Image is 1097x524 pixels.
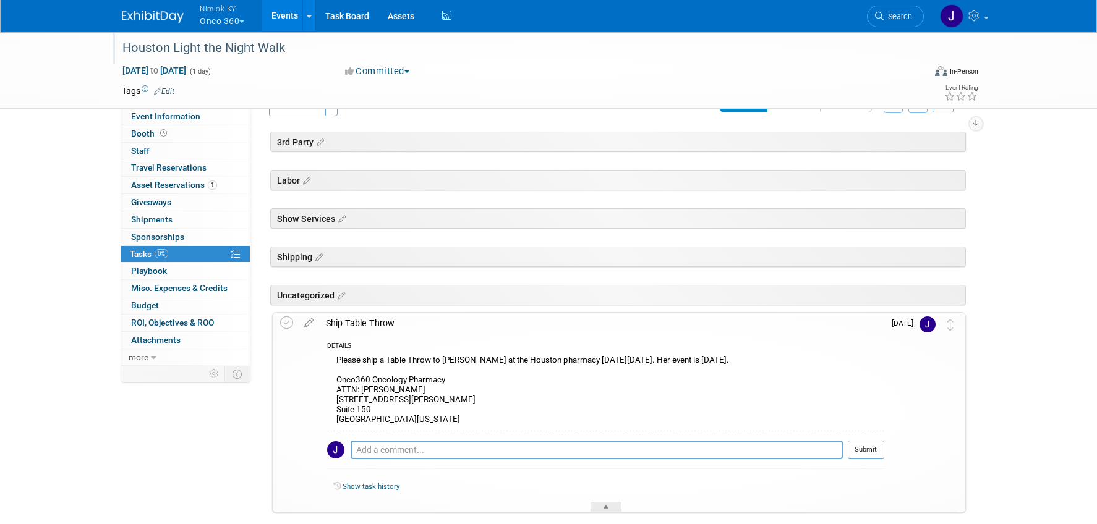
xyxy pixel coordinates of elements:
div: Shipping [270,247,966,267]
a: Tasks0% [121,246,250,263]
span: Tasks [130,249,168,259]
span: [DATE] [DATE] [122,65,187,76]
span: Attachments [131,335,181,345]
a: Staff [121,143,250,159]
span: Sponsorships [131,232,184,242]
div: Event Format [851,64,978,83]
div: Uncategorized [270,285,966,305]
span: Staff [131,146,150,156]
i: Move task [947,319,954,331]
a: Misc. Expenses & Credits [121,280,250,297]
span: (1 day) [189,67,211,75]
a: edit [298,318,320,329]
a: Show task history [343,482,399,491]
a: Edit sections [335,212,346,224]
span: Search [884,12,912,21]
a: Travel Reservations [121,159,250,176]
img: Format-Inperson.png [935,66,947,76]
div: DETAILS [327,342,884,352]
img: Jamie Dunn [327,441,344,458]
a: Booth [121,125,250,142]
span: Event Information [131,111,200,121]
img: Jamie Dunn [920,316,936,332]
img: ExhibitDay [122,11,184,23]
span: Playbook [131,266,167,276]
a: Search [867,6,924,27]
span: 0% [155,249,168,258]
a: Edit sections [300,174,310,186]
a: Event Information [121,108,250,125]
span: Nimlok KY [200,2,244,15]
span: Shipments [131,214,173,224]
button: Submit [848,441,884,459]
a: Edit sections [335,289,345,301]
a: Playbook [121,263,250,279]
span: Budget [131,300,159,310]
a: Edit sections [312,250,323,263]
div: In-Person [949,67,978,76]
span: Giveaways [131,197,171,207]
span: Booth [131,129,169,138]
a: Asset Reservations1 [121,177,250,193]
div: Labor [270,170,966,190]
a: Shipments [121,211,250,228]
div: 3rd Party [270,132,966,152]
span: Travel Reservations [131,163,207,172]
img: Jamie Dunn [940,4,963,28]
div: Please ship a Table Throw to [PERSON_NAME] at the Houston pharmacy [DATE][DATE]. Her event is [DA... [327,352,884,431]
span: Booth not reserved yet [158,129,169,138]
button: Committed [341,65,414,78]
div: Ship Table Throw [320,313,884,334]
span: [DATE] [892,319,920,327]
span: Asset Reservations [131,180,217,190]
div: Show Services [270,208,966,229]
span: ROI, Objectives & ROO [131,318,214,327]
a: Budget [121,297,250,314]
a: Edit sections [314,135,324,148]
td: Personalize Event Tab Strip [203,366,225,382]
span: to [148,65,160,75]
a: Giveaways [121,194,250,211]
span: 1 [208,180,217,190]
div: Event Rating [944,85,978,91]
a: Sponsorships [121,229,250,245]
a: Edit [154,87,174,96]
a: ROI, Objectives & ROO [121,315,250,331]
td: Tags [122,85,174,97]
a: Attachments [121,332,250,349]
div: Houston Light the Night Walk [118,37,905,59]
a: more [121,349,250,366]
td: Toggle Event Tabs [225,366,250,382]
span: more [129,352,148,362]
span: Misc. Expenses & Credits [131,283,228,293]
